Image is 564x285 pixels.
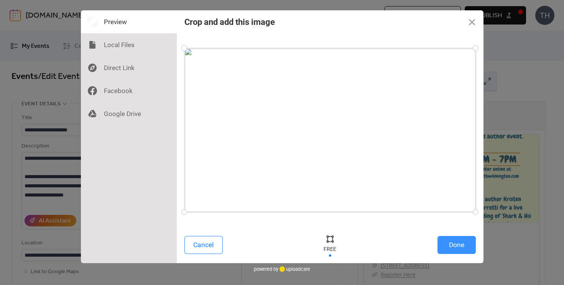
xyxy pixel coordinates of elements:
[184,17,275,27] div: Crop and add this image
[81,102,177,125] div: Google Drive
[81,56,177,79] div: Direct Link
[81,79,177,102] div: Facebook
[184,236,223,254] button: Cancel
[81,10,177,33] div: Preview
[278,266,310,272] a: uploadcare
[81,33,177,56] div: Local Files
[254,263,310,275] div: powered by
[460,10,483,33] button: Close
[437,236,476,254] button: Done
